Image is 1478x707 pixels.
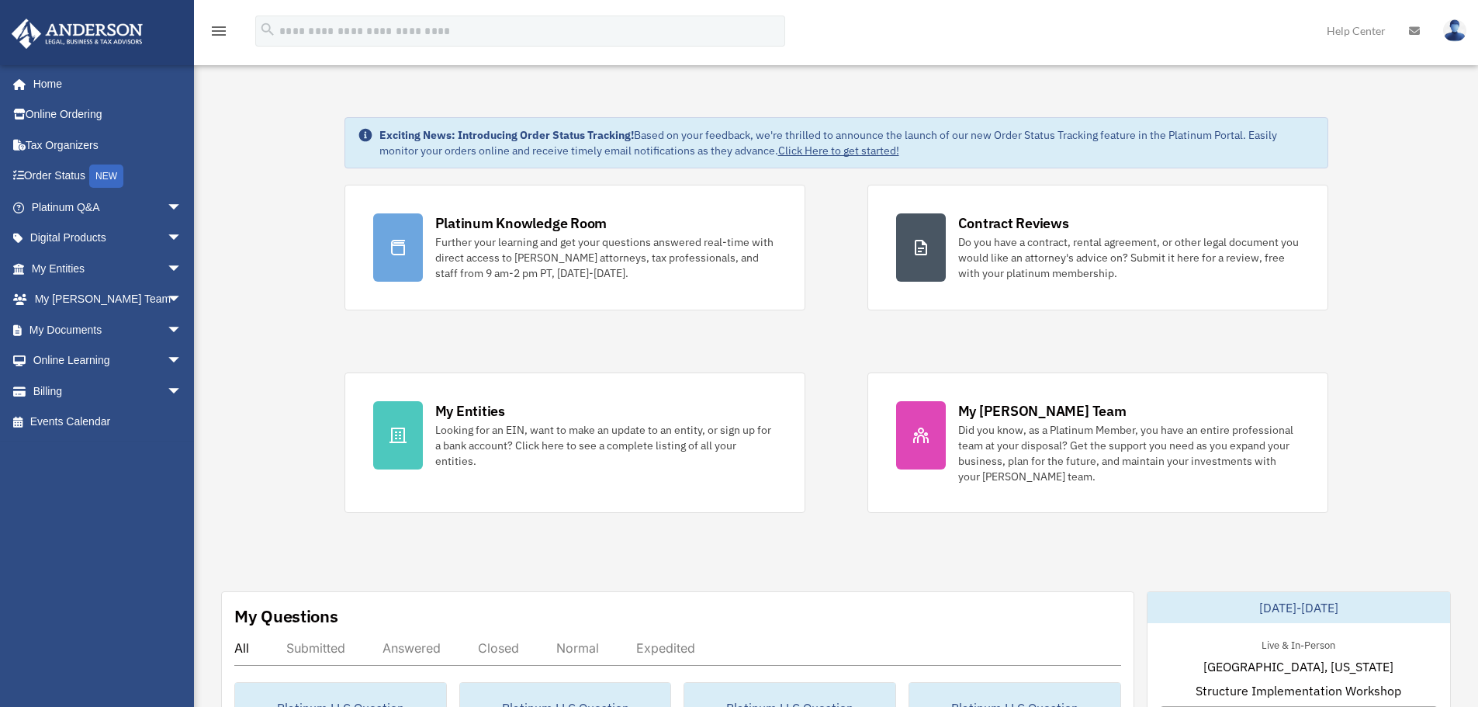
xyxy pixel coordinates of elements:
a: My Entitiesarrow_drop_down [11,253,206,284]
a: Home [11,68,198,99]
a: Platinum Knowledge Room Further your learning and get your questions answered real-time with dire... [344,185,805,310]
span: arrow_drop_down [167,223,198,255]
span: arrow_drop_down [167,253,198,285]
div: Contract Reviews [958,213,1069,233]
a: Tax Organizers [11,130,206,161]
div: Looking for an EIN, want to make an update to an entity, or sign up for a bank account? Click her... [435,422,777,469]
div: Answered [382,640,441,656]
span: arrow_drop_down [167,192,198,224]
a: Order StatusNEW [11,161,206,192]
div: Closed [478,640,519,656]
span: Structure Implementation Workshop [1196,681,1401,700]
a: Digital Productsarrow_drop_down [11,223,206,254]
span: arrow_drop_down [167,345,198,377]
span: [GEOGRAPHIC_DATA], [US_STATE] [1203,657,1393,676]
div: Further your learning and get your questions answered real-time with direct access to [PERSON_NAM... [435,234,777,281]
div: Expedited [636,640,695,656]
div: Do you have a contract, rental agreement, or other legal document you would like an attorney's ad... [958,234,1300,281]
div: My Questions [234,605,338,628]
div: Did you know, as a Platinum Member, you have an entire professional team at your disposal? Get th... [958,422,1300,484]
strong: Exciting News: Introducing Order Status Tracking! [379,128,634,142]
div: NEW [89,165,123,188]
a: My [PERSON_NAME] Team Did you know, as a Platinum Member, you have an entire professional team at... [867,373,1328,513]
div: Live & In-Person [1249,636,1348,652]
a: Platinum Q&Aarrow_drop_down [11,192,206,223]
a: My [PERSON_NAME] Teamarrow_drop_down [11,284,206,315]
span: arrow_drop_down [167,314,198,346]
a: My Documentsarrow_drop_down [11,314,206,345]
a: Billingarrow_drop_down [11,376,206,407]
a: Events Calendar [11,407,206,438]
span: arrow_drop_down [167,284,198,316]
a: My Entities Looking for an EIN, want to make an update to an entity, or sign up for a bank accoun... [344,373,805,513]
i: menu [209,22,228,40]
a: Click Here to get started! [778,144,899,158]
div: My Entities [435,401,505,421]
a: Contract Reviews Do you have a contract, rental agreement, or other legal document you would like... [867,185,1328,310]
div: All [234,640,249,656]
img: User Pic [1443,19,1466,42]
div: Based on your feedback, we're thrilled to announce the launch of our new Order Status Tracking fe... [379,127,1315,158]
img: Anderson Advisors Platinum Portal [7,19,147,49]
a: Online Learningarrow_drop_down [11,345,206,376]
a: menu [209,27,228,40]
div: My [PERSON_NAME] Team [958,401,1127,421]
span: arrow_drop_down [167,376,198,407]
i: search [259,21,276,38]
div: [DATE]-[DATE] [1147,592,1450,623]
div: Normal [556,640,599,656]
div: Submitted [286,640,345,656]
div: Platinum Knowledge Room [435,213,607,233]
a: Online Ordering [11,99,206,130]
